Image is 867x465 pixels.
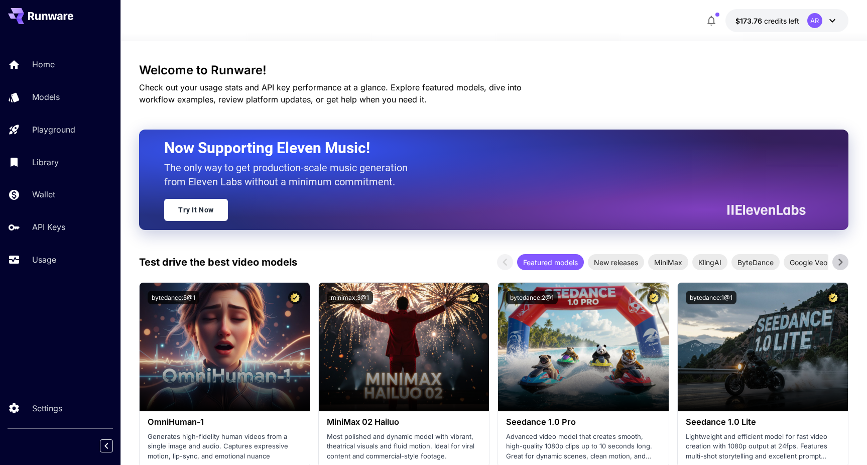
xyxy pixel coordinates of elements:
[148,291,199,304] button: bytedance:5@1
[32,124,75,136] p: Playground
[588,257,644,268] span: New releases
[692,254,727,270] div: KlingAI
[498,283,668,411] img: alt
[506,417,660,427] h3: Seedance 1.0 Pro
[678,283,848,411] img: alt
[731,254,780,270] div: ByteDance
[327,291,373,304] button: minimax:3@1
[784,257,833,268] span: Google Veo
[107,437,120,455] div: Collapse sidebar
[517,257,584,268] span: Featured models
[467,291,481,304] button: Certified Model – Vetted for best performance and includes a commercial license.
[32,188,55,200] p: Wallet
[647,291,661,304] button: Certified Model – Vetted for best performance and includes a commercial license.
[686,291,736,304] button: bytedance:1@1
[764,17,799,25] span: credits left
[139,255,297,270] p: Test drive the best video models
[164,199,228,221] a: Try It Now
[319,283,489,411] img: alt
[32,58,55,70] p: Home
[517,254,584,270] div: Featured models
[506,291,558,304] button: bytedance:2@1
[164,161,415,189] p: The only way to get production-scale music generation from Eleven Labs without a minimum commitment.
[807,13,822,28] div: AR
[725,9,848,32] button: $173.76179AR
[735,16,799,26] div: $173.76179
[32,402,62,414] p: Settings
[148,432,302,461] p: Generates high-fidelity human videos from a single image and audio. Captures expressive motion, l...
[784,254,833,270] div: Google Veo
[32,91,60,103] p: Models
[692,257,727,268] span: KlingAI
[686,432,840,461] p: Lightweight and efficient model for fast video creation with 1080p output at 24fps. Features mult...
[32,254,56,266] p: Usage
[288,291,302,304] button: Certified Model – Vetted for best performance and includes a commercial license.
[731,257,780,268] span: ByteDance
[327,432,481,461] p: Most polished and dynamic model with vibrant, theatrical visuals and fluid motion. Ideal for vira...
[735,17,764,25] span: $173.76
[139,63,848,77] h3: Welcome to Runware!
[140,283,310,411] img: alt
[506,432,660,461] p: Advanced video model that creates smooth, high-quality 1080p clips up to 10 seconds long. Great f...
[648,254,688,270] div: MiniMax
[686,417,840,427] h3: Seedance 1.0 Lite
[32,221,65,233] p: API Keys
[164,139,798,158] h2: Now Supporting Eleven Music!
[648,257,688,268] span: MiniMax
[139,82,522,104] span: Check out your usage stats and API key performance at a glance. Explore featured models, dive int...
[826,291,840,304] button: Certified Model – Vetted for best performance and includes a commercial license.
[100,439,113,452] button: Collapse sidebar
[588,254,644,270] div: New releases
[32,156,59,168] p: Library
[148,417,302,427] h3: OmniHuman‑1
[327,417,481,427] h3: MiniMax 02 Hailuo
